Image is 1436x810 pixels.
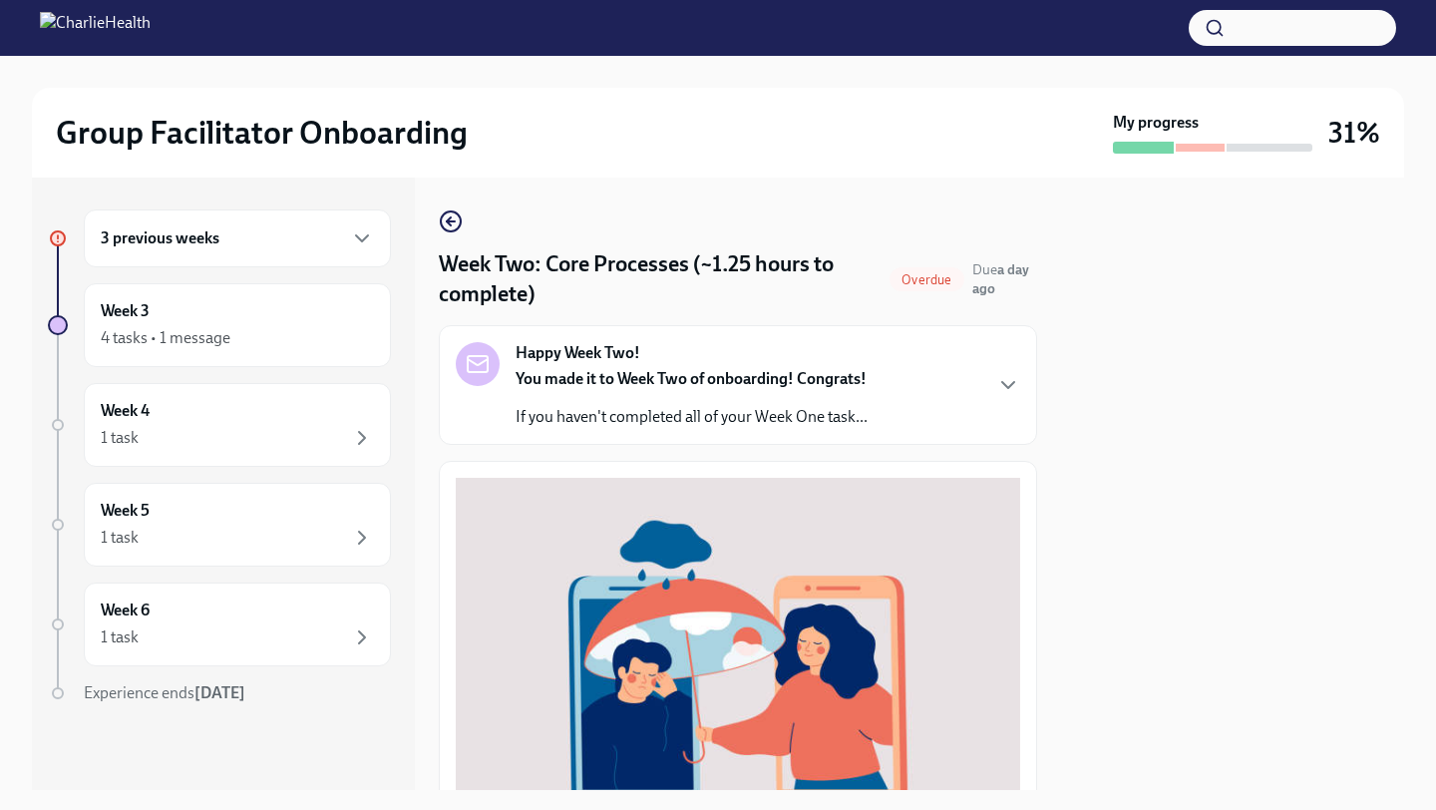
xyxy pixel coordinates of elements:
[101,600,150,621] h6: Week 6
[972,261,1029,297] strong: a day ago
[101,400,150,422] h6: Week 4
[101,227,219,249] h6: 3 previous weeks
[56,113,468,153] h2: Group Facilitator Onboarding
[890,272,963,287] span: Overdue
[84,209,391,267] div: 3 previous weeks
[101,300,150,322] h6: Week 3
[194,683,245,702] strong: [DATE]
[101,626,139,648] div: 1 task
[516,406,868,428] p: If you haven't completed all of your Week One task...
[48,583,391,666] a: Week 61 task
[1328,115,1380,151] h3: 31%
[84,683,245,702] span: Experience ends
[101,527,139,549] div: 1 task
[101,327,230,349] div: 4 tasks • 1 message
[48,383,391,467] a: Week 41 task
[48,283,391,367] a: Week 34 tasks • 1 message
[48,483,391,567] a: Week 51 task
[972,261,1029,297] span: Due
[516,342,640,364] strong: Happy Week Two!
[101,500,150,522] h6: Week 5
[40,12,151,44] img: CharlieHealth
[1113,112,1199,134] strong: My progress
[972,260,1037,298] span: September 29th, 2025 09:00
[516,369,867,388] strong: You made it to Week Two of onboarding! Congrats!
[439,249,882,309] h4: Week Two: Core Processes (~1.25 hours to complete)
[101,427,139,449] div: 1 task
